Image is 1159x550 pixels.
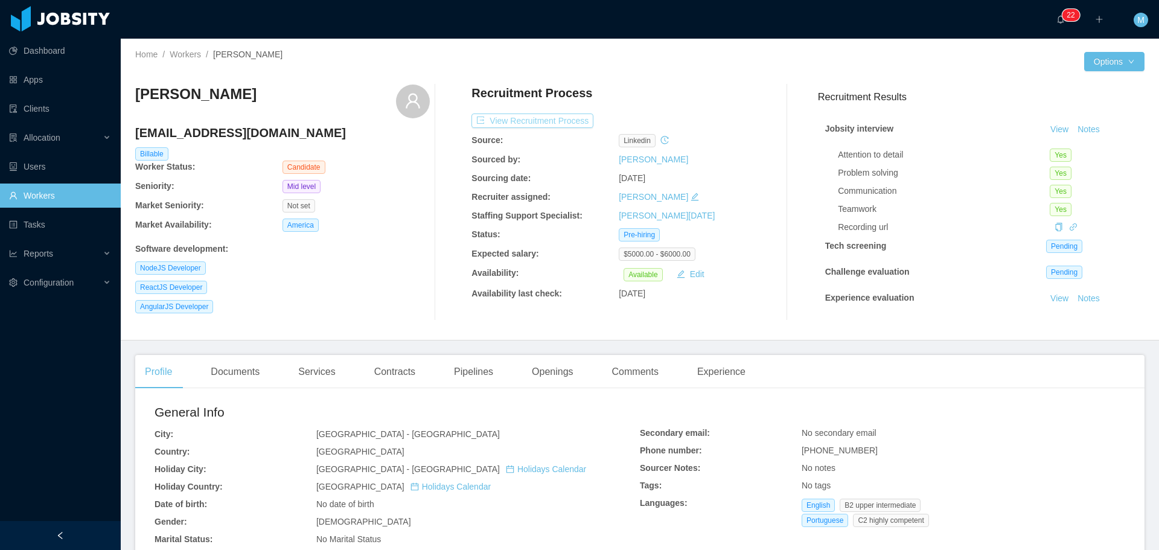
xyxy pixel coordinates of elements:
[1046,124,1073,134] a: View
[155,447,190,456] b: Country:
[1046,240,1082,253] span: Pending
[818,89,1145,104] h3: Recruitment Results
[522,355,583,389] div: Openings
[853,514,928,527] span: C2 highly competent
[135,200,204,210] b: Market Seniority:
[201,355,269,389] div: Documents
[404,92,421,109] i: icon: user
[9,97,111,121] a: icon: auditClients
[1069,223,1078,231] i: icon: link
[802,514,848,527] span: Portuguese
[471,85,592,101] h4: Recruitment Process
[1046,266,1082,279] span: Pending
[213,50,283,59] span: [PERSON_NAME]
[135,181,174,191] b: Seniority:
[1050,167,1071,180] span: Yes
[471,268,519,278] b: Availability:
[24,133,60,142] span: Allocation
[1062,9,1079,21] sup: 22
[170,50,201,59] a: Workers
[1046,293,1073,303] a: View
[1095,15,1103,24] i: icon: plus
[802,499,835,512] span: English
[471,173,531,183] b: Sourcing date:
[471,229,500,239] b: Status:
[471,116,593,126] a: icon: exportView Recruitment Process
[1071,9,1075,21] p: 2
[1055,221,1063,234] div: Copy
[640,481,662,490] b: Tags:
[838,167,1050,179] div: Problem solving
[1137,13,1145,27] span: M
[9,68,111,92] a: icon: appstoreApps
[289,355,345,389] div: Services
[1084,52,1145,71] button: Optionsicon: down
[135,244,228,254] b: Software development :
[506,465,514,473] i: icon: calendar
[155,429,173,439] b: City:
[619,228,660,241] span: Pre-hiring
[162,50,165,59] span: /
[471,135,503,145] b: Source:
[619,248,695,261] span: $5000.00 - $6000.00
[316,517,411,526] span: [DEMOGRAPHIC_DATA]
[155,534,212,544] b: Marital Status:
[9,249,18,258] i: icon: line-chart
[1056,15,1065,24] i: icon: bell
[802,479,1125,492] div: No tags
[1050,185,1071,198] span: Yes
[602,355,668,389] div: Comments
[619,192,688,202] a: [PERSON_NAME]
[283,219,319,232] span: America
[825,124,894,133] strong: Jobsity interview
[802,463,835,473] span: No notes
[155,482,223,491] b: Holiday Country:
[135,147,168,161] span: Billable
[316,447,404,456] span: [GEOGRAPHIC_DATA]
[135,162,195,171] b: Worker Status:
[471,114,593,128] button: icon: exportView Recruitment Process
[24,278,74,287] span: Configuration
[9,155,111,179] a: icon: robotUsers
[1055,223,1063,231] i: icon: copy
[471,211,583,220] b: Staffing Support Specialist:
[640,446,702,455] b: Phone number:
[838,149,1050,161] div: Attention to detail
[9,39,111,63] a: icon: pie-chartDashboard
[1050,203,1071,216] span: Yes
[1050,149,1071,162] span: Yes
[619,289,645,298] span: [DATE]
[135,85,257,104] h3: [PERSON_NAME]
[316,464,586,474] span: [GEOGRAPHIC_DATA] - [GEOGRAPHIC_DATA]
[825,293,915,302] strong: Experience evaluation
[619,173,645,183] span: [DATE]
[9,278,18,287] i: icon: setting
[1073,319,1105,334] button: Notes
[840,499,921,512] span: B2 upper intermediate
[316,429,500,439] span: [GEOGRAPHIC_DATA] - [GEOGRAPHIC_DATA]
[691,193,699,201] i: icon: edit
[640,498,688,508] b: Languages:
[135,261,206,275] span: NodeJS Developer
[155,403,640,422] h2: General Info
[506,464,586,474] a: icon: calendarHolidays Calendar
[1073,123,1105,137] button: Notes
[838,203,1050,216] div: Teamwork
[410,482,491,491] a: icon: calendarHolidays Calendar
[283,161,325,174] span: Candidate
[802,446,878,455] span: [PHONE_NUMBER]
[471,249,538,258] b: Expected salary:
[283,199,315,213] span: Not set
[9,184,111,208] a: icon: userWorkers
[135,355,182,389] div: Profile
[283,180,321,193] span: Mid level
[9,133,18,142] i: icon: solution
[316,482,491,491] span: [GEOGRAPHIC_DATA]
[619,134,656,147] span: linkedin
[660,136,669,144] i: icon: history
[24,249,53,258] span: Reports
[838,185,1050,197] div: Communication
[471,155,520,164] b: Sourced by:
[471,289,562,298] b: Availability last check:
[206,50,208,59] span: /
